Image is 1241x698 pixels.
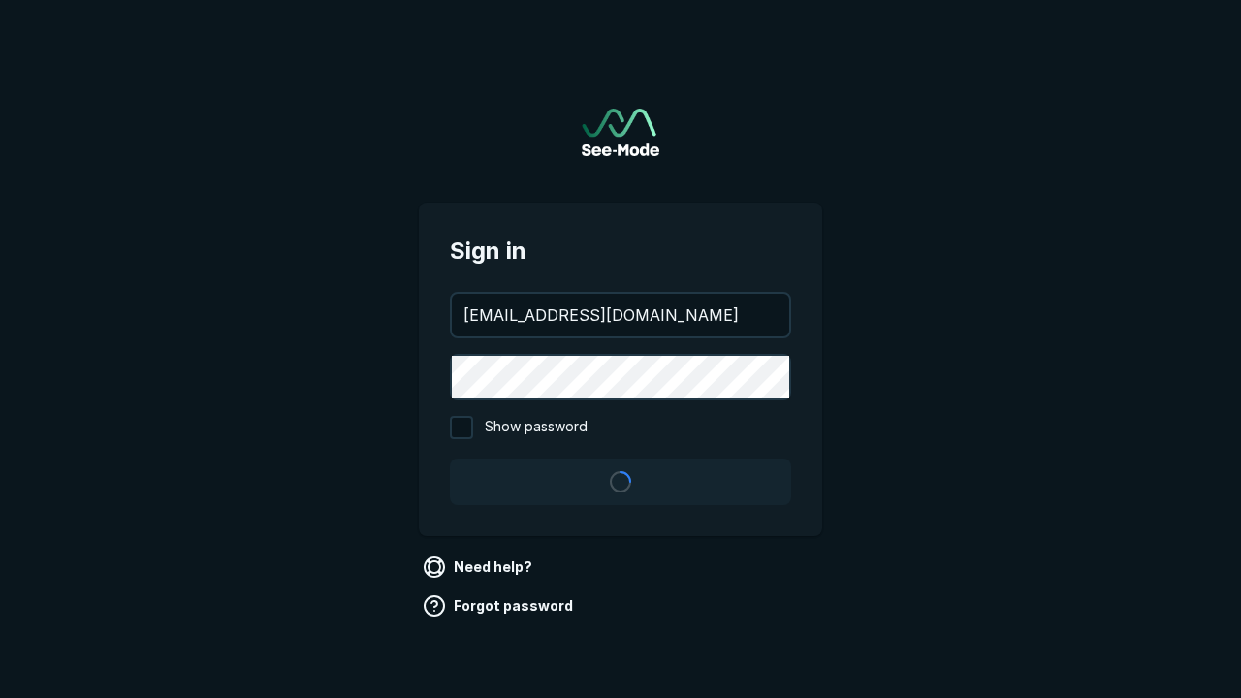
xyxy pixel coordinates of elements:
span: Show password [485,416,588,439]
a: Go to sign in [582,109,659,156]
img: See-Mode Logo [582,109,659,156]
span: Sign in [450,234,791,269]
input: your@email.com [452,294,789,336]
a: Need help? [419,552,540,583]
a: Forgot password [419,590,581,621]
